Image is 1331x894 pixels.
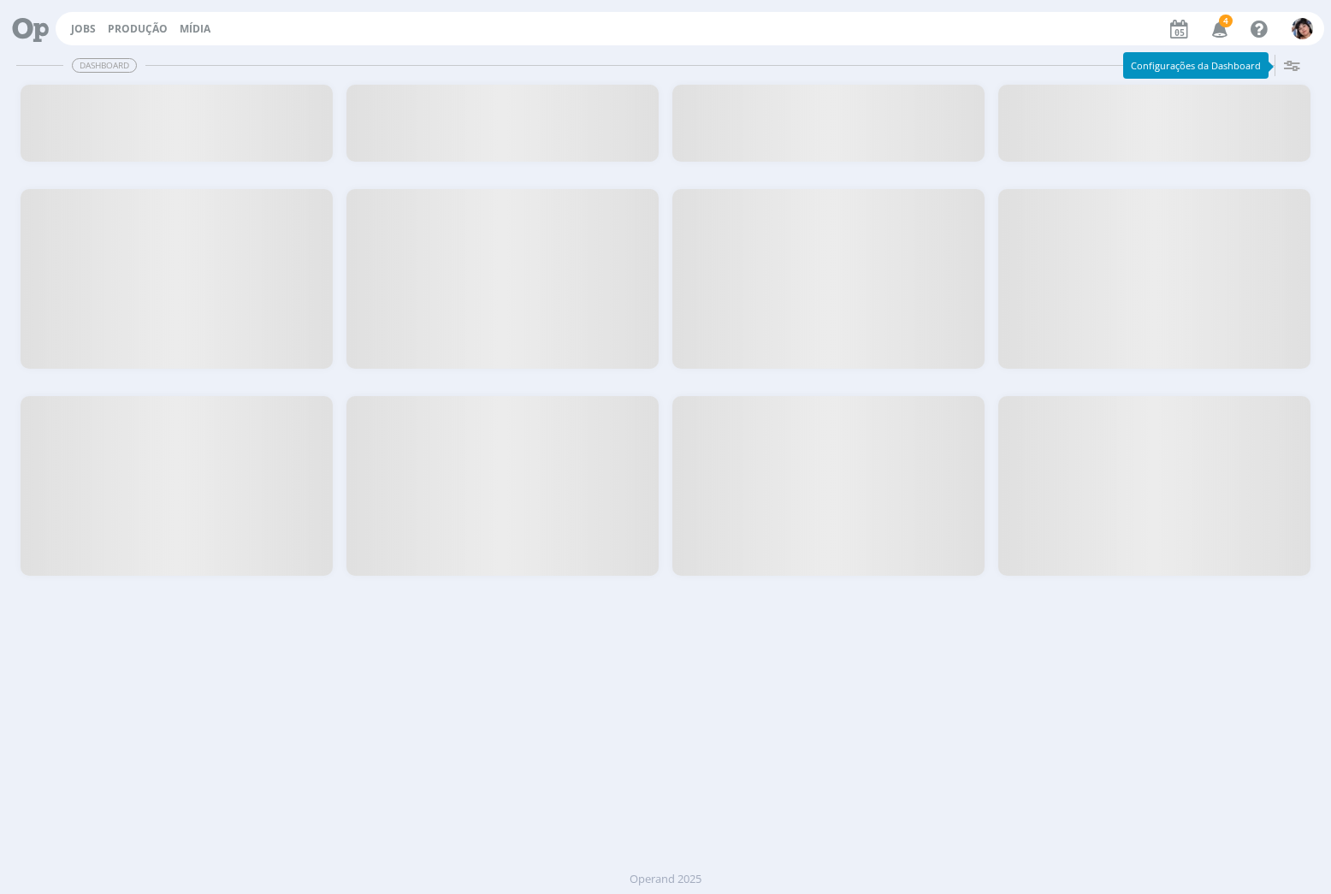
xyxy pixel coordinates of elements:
[66,22,101,36] button: Jobs
[180,21,210,36] a: Mídia
[108,21,168,36] a: Produção
[1201,14,1236,44] button: 4
[71,21,96,36] a: Jobs
[103,22,173,36] button: Produção
[175,22,216,36] button: Mídia
[1291,14,1314,44] button: E
[1123,52,1269,79] div: Configurações da Dashboard
[1219,15,1233,27] span: 4
[72,58,137,73] span: Dashboard
[1292,18,1313,39] img: E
